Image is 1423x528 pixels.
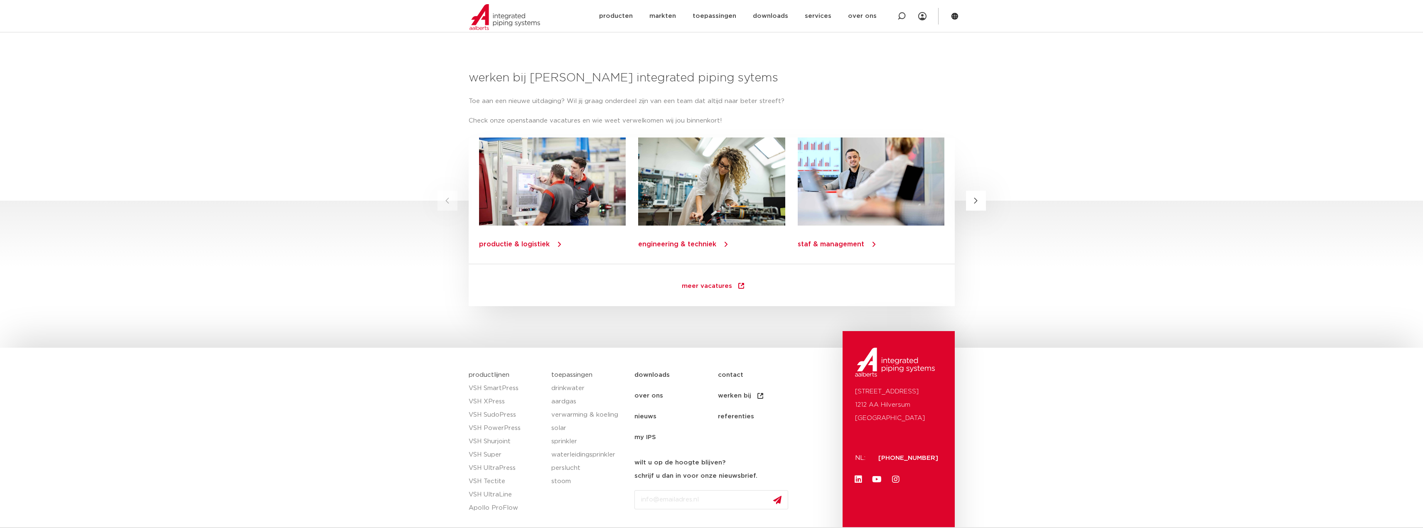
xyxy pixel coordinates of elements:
a: staf & management [797,241,864,248]
a: downloads [634,365,718,386]
p: Check onze openstaande vacatures en wie weet verwelkomen wij jou binnenkort! [469,114,955,128]
a: VSH XPress [469,395,543,408]
a: verwarming & koeling [551,408,626,422]
a: toepassingen [551,372,592,378]
a: VSH Shurjoint [469,435,543,448]
button: Previous slide [437,191,457,211]
span: meer vacatures [682,283,732,291]
a: VSH SudoPress [469,408,543,422]
a: productlijnen [469,372,509,378]
p: NL: [855,452,868,465]
a: stoom [551,475,626,488]
p: Toe aan een nieuwe uitdaging? Wil jij graag onderdeel zijn van een team dat altijd naar beter str... [469,95,955,108]
a: sprinkler [551,435,626,448]
a: perslucht [551,462,626,475]
img: send.svg [773,496,782,504]
a: waterleidingsprinkler [551,448,626,462]
a: productie & logistiek [479,241,550,248]
strong: wilt u op de hoogte blijven? [634,459,725,466]
a: meer vacatures [665,275,762,298]
a: [PHONE_NUMBER] [878,455,938,461]
a: Apollo ProFlow [469,501,543,515]
a: over ons [634,386,718,406]
h3: werken bij [PERSON_NAME] integrated piping sytems [469,70,955,86]
a: referenties [718,406,801,427]
a: werken bij [718,386,801,406]
a: VSH UltraPress [469,462,543,475]
a: my IPS [634,427,718,448]
a: engineering & techniek [638,241,716,248]
a: VSH PowerPress [469,422,543,435]
button: Next slide [966,191,986,211]
a: aardgas [551,395,626,408]
a: nieuws [634,406,718,427]
a: contact [718,365,801,386]
strong: schrijf u dan in voor onze nieuwsbrief. [634,473,757,479]
a: drinkwater [551,382,626,395]
p: [STREET_ADDRESS] 1212 AA Hilversum [GEOGRAPHIC_DATA] [855,385,942,425]
input: info@emailadres.nl [634,490,788,509]
a: VSH Tectite [469,475,543,488]
a: VSH SmartPress [469,382,543,395]
a: VSH UltraLine [469,488,543,501]
nav: Menu [634,365,838,448]
a: solar [551,422,626,435]
a: VSH Super [469,448,543,462]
